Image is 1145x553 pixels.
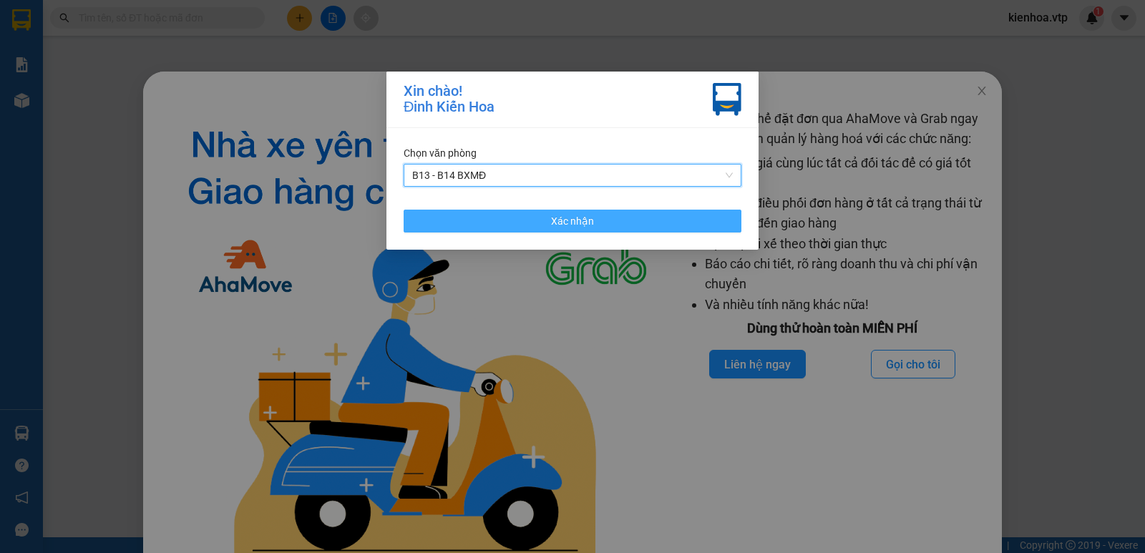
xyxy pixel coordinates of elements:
img: vxr-icon [713,83,741,116]
button: Xác nhận [404,210,741,233]
div: Xin chào! Đinh Kiến Hoa [404,83,494,116]
span: B13 - B14 BXMĐ [412,165,733,186]
span: Xác nhận [551,213,594,229]
div: Chọn văn phòng [404,145,741,161]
